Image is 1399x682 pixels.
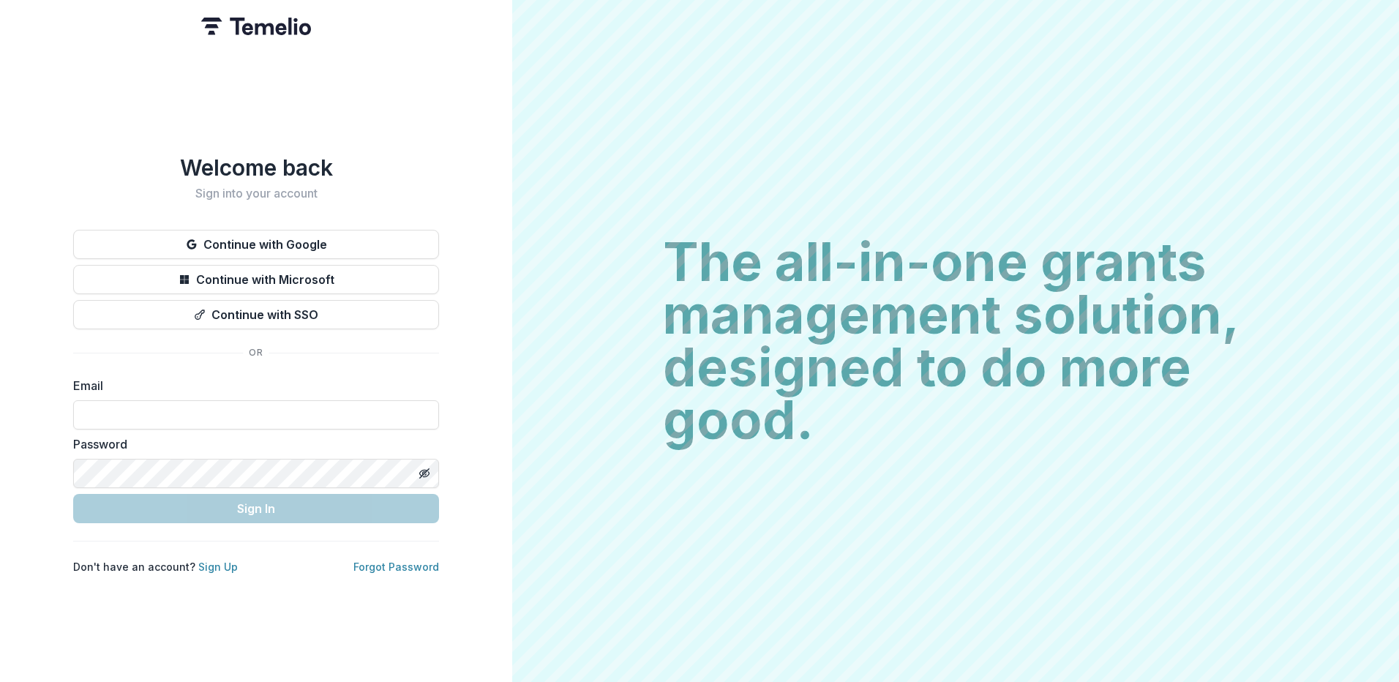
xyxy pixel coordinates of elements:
[73,377,430,394] label: Email
[73,265,439,294] button: Continue with Microsoft
[413,462,436,485] button: Toggle password visibility
[73,187,439,201] h2: Sign into your account
[73,230,439,259] button: Continue with Google
[353,561,439,573] a: Forgot Password
[73,435,430,453] label: Password
[73,494,439,523] button: Sign In
[73,154,439,181] h1: Welcome back
[73,559,238,574] p: Don't have an account?
[201,18,311,35] img: Temelio
[73,300,439,329] button: Continue with SSO
[198,561,238,573] a: Sign Up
